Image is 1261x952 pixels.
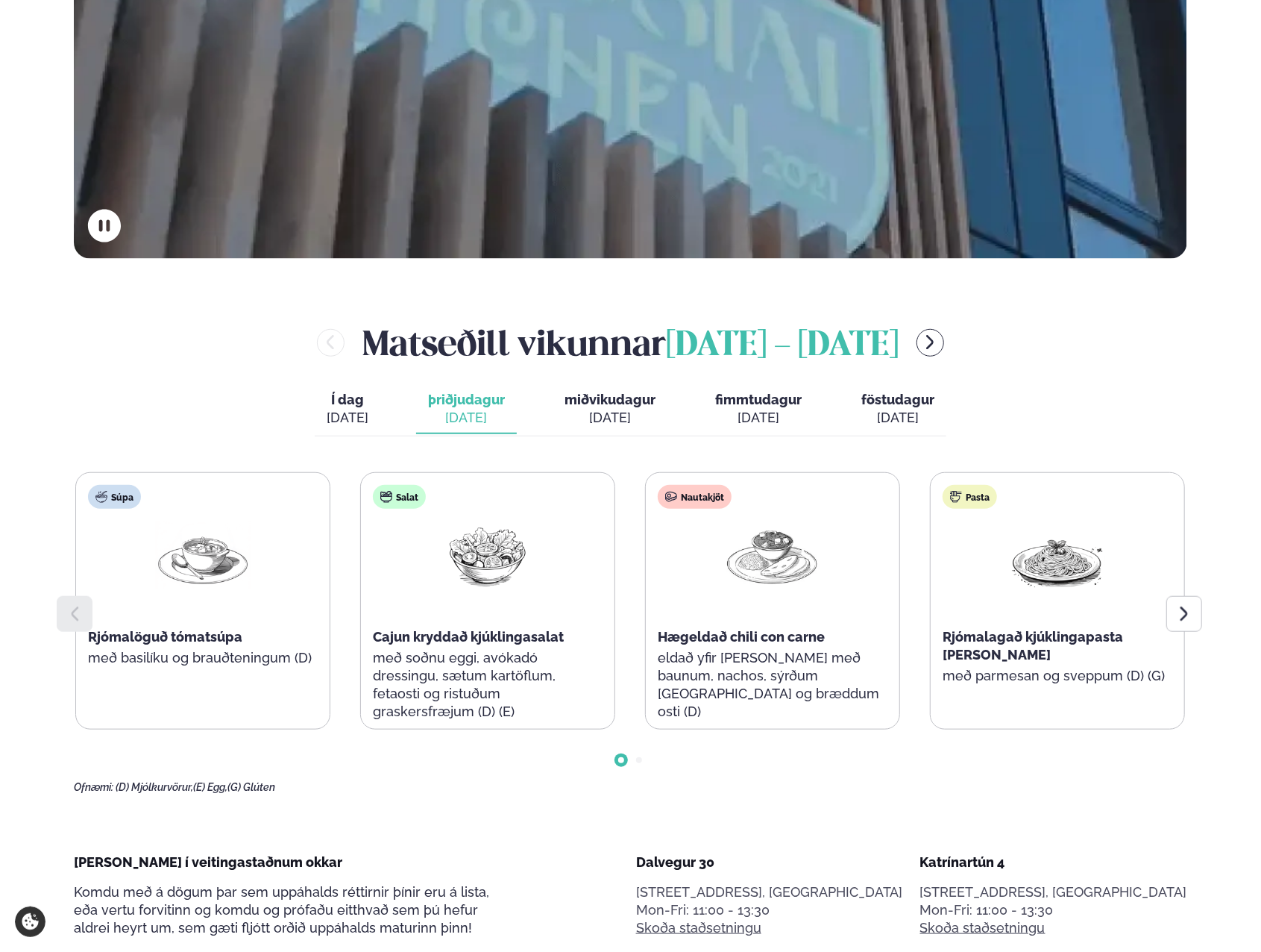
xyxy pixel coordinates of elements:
span: Hægeldað chili con carne [658,629,825,645]
div: [DATE] [428,409,505,427]
span: Go to slide 2 [636,757,642,763]
p: eldað yfir [PERSON_NAME] með baunum, nachos, sýrðum [GEOGRAPHIC_DATA] og bræddum osti (D) [658,649,887,721]
span: Go to slide 1 [618,757,624,763]
div: Dalvegur 30 [636,854,903,871]
button: menu-btn-left [317,329,345,357]
img: pasta.svg [950,491,962,503]
p: með soðnu eggi, avókadó dressingu, sætum kartöflum, fetaosti og ristuðum graskersfræjum (D) (E) [373,649,603,721]
div: [DATE] [861,409,934,427]
button: fimmtudagur [DATE] [703,385,814,434]
span: (E) Egg, [193,781,227,793]
p: [STREET_ADDRESS], [GEOGRAPHIC_DATA] [636,883,903,901]
button: miðvikudagur [DATE] [553,385,667,434]
p: með parmesan og sveppum (D) (G) [943,667,1172,685]
div: Salat [373,485,426,509]
span: [PERSON_NAME] í veitingastaðnum okkar [74,854,342,870]
button: föstudagur [DATE] [849,385,946,434]
div: [DATE] [565,409,655,427]
span: Ofnæmi: [74,781,113,793]
img: salad.svg [380,491,392,503]
span: Í dag [327,391,368,409]
p: með basilíku og brauðteningum (D) [88,649,318,667]
span: Komdu með á dögum þar sem uppáhalds réttirnir þínir eru á lista, eða vertu forvitinn og komdu og ... [74,884,489,936]
span: (G) Glúten [227,781,275,793]
div: [DATE] [327,409,368,427]
div: [DATE] [715,409,802,427]
img: Curry-Rice-Naan.png [725,521,820,590]
img: beef.svg [665,491,677,503]
div: Katrínartún 4 [920,854,1187,871]
span: þriðjudagur [428,392,505,407]
span: Rjómalagað kjúklingapasta [PERSON_NAME] [943,629,1123,663]
span: föstudagur [861,392,934,407]
div: Nautakjöt [658,485,732,509]
a: Skoða staðsetningu [636,919,761,937]
span: (D) Mjólkurvörur, [116,781,193,793]
div: Mon-Fri: 11:00 - 13:30 [920,901,1187,919]
a: Skoða staðsetningu [920,919,1045,937]
a: Cookie settings [15,906,45,937]
div: Pasta [943,485,997,509]
button: menu-btn-right [916,329,944,357]
p: [STREET_ADDRESS], [GEOGRAPHIC_DATA] [920,883,1187,901]
img: Salad.png [440,521,535,590]
img: Spagetti.png [1010,521,1105,590]
span: fimmtudagur [715,392,802,407]
span: Cajun kryddað kjúklingasalat [373,629,564,645]
img: Soup.png [155,521,251,590]
img: soup.svg [95,491,107,503]
button: Í dag [DATE] [315,385,380,434]
button: þriðjudagur [DATE] [416,385,517,434]
span: Rjómalöguð tómatsúpa [88,629,242,645]
span: [DATE] - [DATE] [666,330,899,363]
h2: Matseðill vikunnar [362,319,899,367]
div: Mon-Fri: 11:00 - 13:30 [636,901,903,919]
span: miðvikudagur [565,392,655,407]
div: Súpa [88,485,141,509]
